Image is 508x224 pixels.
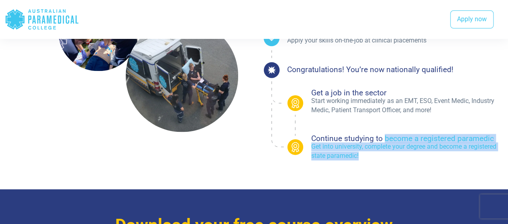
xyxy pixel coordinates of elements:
[311,89,504,97] h4: Get a job in the sector
[287,36,504,45] p: Apply your skills on-the-job at clinical placements
[287,66,453,73] h4: Congratulations! You’re now nationally qualified!
[311,135,504,142] h4: Continue studying to become a registered paramedic
[450,10,494,29] a: Apply now
[5,6,79,32] div: Australian Paramedical College
[311,97,504,115] p: Start working immediately as an EMT, ESO, Event Medic, Industry Medic, Patient Transport Officer,...
[311,142,504,160] p: Get into university, complete your degree and become a registered state paramedic!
